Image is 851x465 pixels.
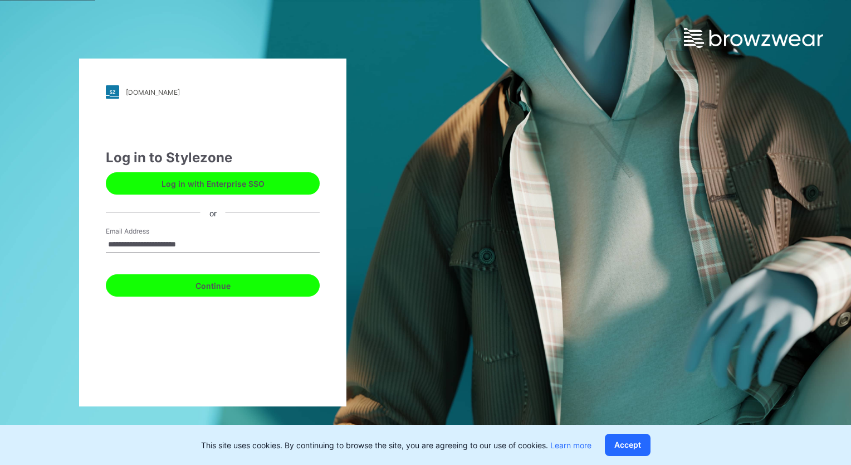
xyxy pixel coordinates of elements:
[106,85,119,99] img: stylezone-logo.562084cfcfab977791bfbf7441f1a819.svg
[126,88,180,96] div: [DOMAIN_NAME]
[605,434,651,456] button: Accept
[106,274,320,297] button: Continue
[106,226,184,236] label: Email Address
[550,440,591,450] a: Learn more
[684,28,823,48] img: browzwear-logo.e42bd6dac1945053ebaf764b6aa21510.svg
[200,207,226,219] div: or
[106,148,320,168] div: Log in to Stylezone
[201,439,591,451] p: This site uses cookies. By continuing to browse the site, you are agreeing to our use of cookies.
[106,172,320,195] button: Log in with Enterprise SSO
[106,85,320,99] a: [DOMAIN_NAME]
